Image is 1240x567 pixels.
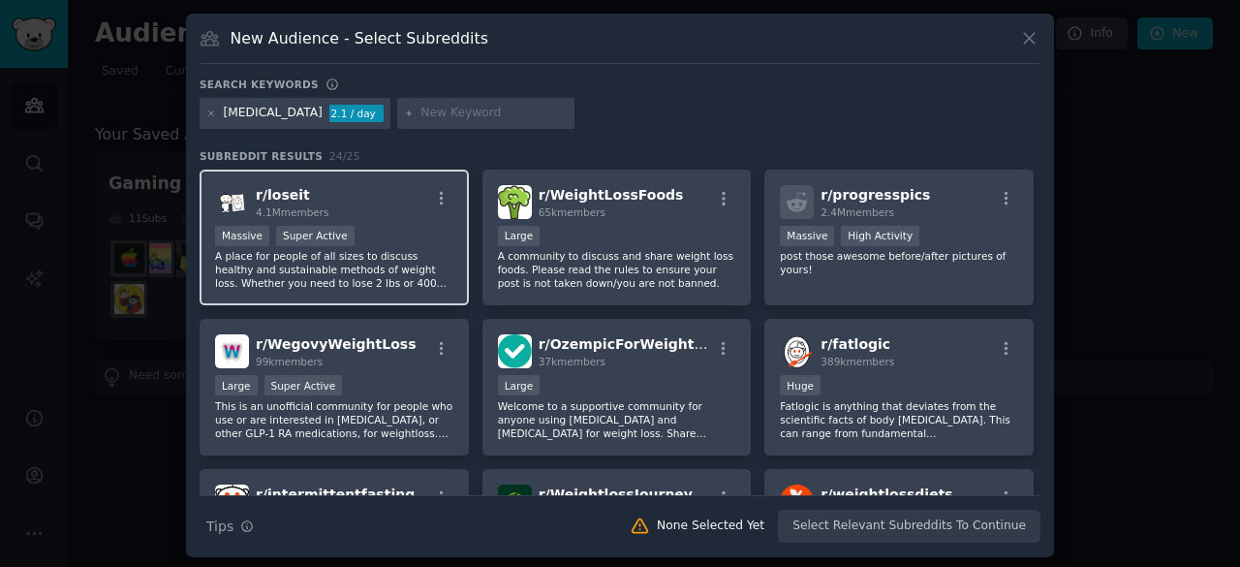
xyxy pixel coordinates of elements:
input: New Keyword [420,105,568,122]
span: r/ OzempicForWeightLoss [539,336,728,352]
div: High Activity [841,226,919,246]
span: 4.1M members [256,206,329,218]
p: A place for people of all sizes to discuss healthy and sustainable methods of weight loss. Whethe... [215,249,453,290]
div: Super Active [276,226,355,246]
span: Subreddit Results [200,149,323,163]
span: r/ weightlossdiets [821,487,952,502]
span: 2.4M members [821,206,894,218]
span: r/ intermittentfasting [256,487,415,502]
h3: New Audience - Select Subreddits [231,28,488,48]
img: WegovyWeightLoss [215,334,249,368]
span: 37k members [539,356,605,367]
img: WeightlossJourney [498,485,532,519]
span: r/ loseit [256,187,310,203]
div: Large [215,375,258,395]
img: fatlogic [780,334,814,368]
div: Massive [215,226,269,246]
span: 99k members [256,356,323,367]
span: r/ fatlogic [821,336,890,352]
div: None Selected Yet [657,518,764,535]
img: weightlossdiets [780,485,814,519]
div: [MEDICAL_DATA] [224,105,323,122]
button: Tips [200,510,261,544]
div: Super Active [264,375,343,395]
h3: Search keywords [200,78,319,91]
p: Welcome to a supportive community for anyone using [MEDICAL_DATA] and [MEDICAL_DATA] for weight l... [498,399,736,440]
p: Fatlogic is anything that deviates from the scientific facts of body [MEDICAL_DATA]. This can ran... [780,399,1018,440]
span: Tips [206,517,233,537]
span: 389k members [821,356,894,367]
p: post those awesome before/after pictures of yours! [780,249,1018,276]
span: 24 / 25 [329,150,360,162]
img: OzempicForWeightLoss [498,334,532,368]
span: r/ WegovyWeightLoss [256,336,416,352]
img: WeightLossFoods [498,185,532,219]
span: r/ progresspics [821,187,930,203]
img: intermittentfasting [215,485,249,519]
span: r/ WeightLossFoods [539,187,684,203]
img: loseit [215,185,249,219]
div: Large [498,375,541,395]
div: Massive [780,226,834,246]
span: 65k members [539,206,605,218]
p: This is an unofficial community for people who use or are interested in [MEDICAL_DATA], or other ... [215,399,453,440]
div: Huge [780,375,821,395]
span: r/ WeightlossJourney [539,487,693,502]
p: A community to discuss and share weight loss foods. Please read the rules to ensure your post is ... [498,249,736,290]
div: 2.1 / day [329,105,384,122]
div: Large [498,226,541,246]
